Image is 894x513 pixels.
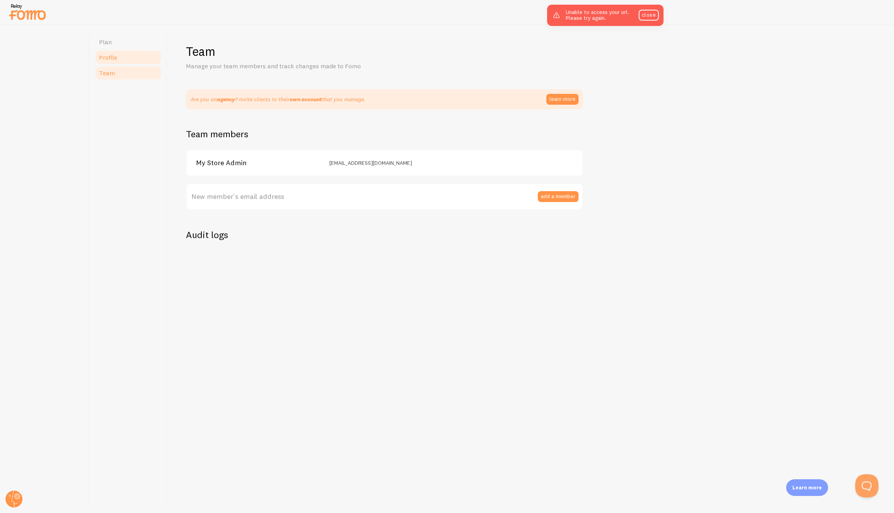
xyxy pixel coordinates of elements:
[196,159,320,166] div: My Store Admin
[94,65,162,81] a: Team
[99,38,112,46] span: Plan
[217,96,235,103] strong: agency
[792,484,822,491] p: Learn more
[186,43,875,59] h1: Team
[786,479,828,496] div: Learn more
[290,96,322,103] strong: own account
[191,95,366,103] div: Are you an ? Invite clients to their .
[186,229,228,241] h2: Audit logs
[639,10,659,21] a: close
[547,5,664,26] div: Unable to access your url. Please try again.
[546,94,579,105] a: learn more
[99,54,117,61] span: Profile
[329,159,412,166] span: [EMAIL_ADDRESS][DOMAIN_NAME]
[99,69,115,77] span: Team
[290,96,364,103] em: that you manage
[855,474,878,497] iframe: Help Scout Beacon - Open
[538,191,579,202] button: add a member
[94,50,162,65] a: Profile
[8,2,47,22] img: fomo-relay-logo-orange.svg
[186,62,372,71] p: Manage your team members and track changes made to Fomo
[186,128,583,140] h2: Team members
[186,183,583,210] label: New member's email address
[94,34,162,50] a: Plan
